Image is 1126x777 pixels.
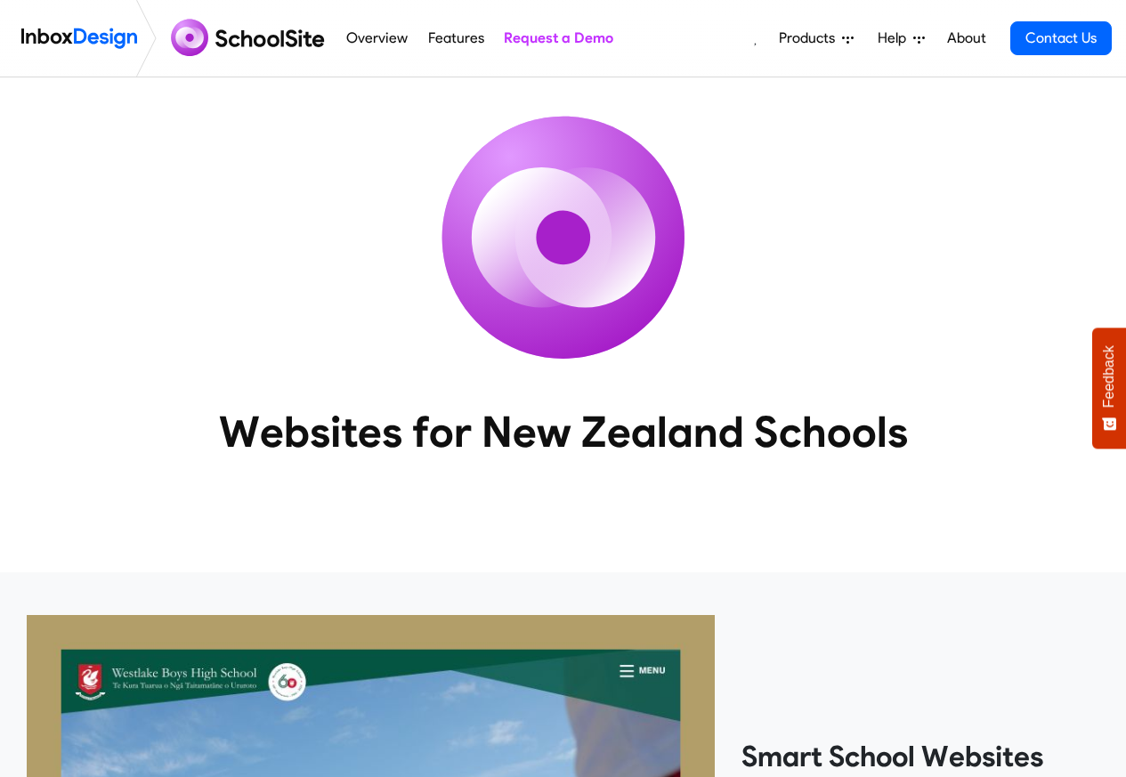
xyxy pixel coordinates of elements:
[141,405,986,458] heading: Websites for New Zealand Schools
[741,739,1099,774] heading: Smart School Websites
[878,28,913,49] span: Help
[1101,345,1117,408] span: Feedback
[403,77,724,398] img: icon_schoolsite.svg
[942,20,991,56] a: About
[423,20,489,56] a: Features
[342,20,413,56] a: Overview
[1010,21,1112,55] a: Contact Us
[164,17,336,60] img: schoolsite logo
[498,20,618,56] a: Request a Demo
[779,28,842,49] span: Products
[772,20,861,56] a: Products
[871,20,932,56] a: Help
[1092,328,1126,449] button: Feedback - Show survey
